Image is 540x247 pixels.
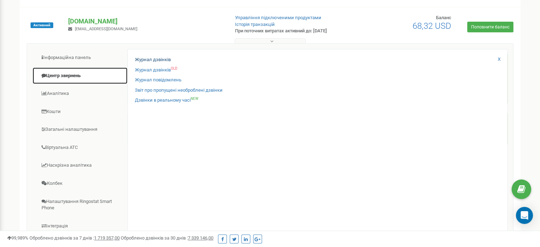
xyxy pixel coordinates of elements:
[191,97,198,101] sup: NEW
[32,49,128,66] a: Інформаційна панель
[498,56,501,63] a: X
[32,157,128,174] a: Наскрізна аналітика
[413,21,451,31] span: 68,32 USD
[75,27,137,31] span: [EMAIL_ADDRESS][DOMAIN_NAME]
[235,28,349,34] p: При поточних витратах активний до: [DATE]
[436,15,451,20] span: Баланс
[188,235,213,241] u: 7 339 146,00
[121,235,213,241] span: Оброблено дзвінків за 30 днів :
[135,57,171,63] a: Журнал дзвінків
[135,97,198,104] a: Дзвінки в реальному часіNEW
[235,15,321,20] a: Управління підключеними продуктами
[32,218,128,235] a: Інтеграція
[32,175,128,192] a: Колбек
[29,235,120,241] span: Оброблено дзвінків за 7 днів :
[235,22,275,27] a: Історія транзакцій
[135,77,181,84] a: Журнал повідомлень
[68,17,223,26] p: [DOMAIN_NAME]
[32,67,128,85] a: Центр звернень
[31,22,53,28] span: Активний
[516,207,533,224] div: Open Intercom Messenger
[32,193,128,217] a: Налаштування Ringostat Smart Phone
[135,87,223,94] a: Звіт про пропущені необроблені дзвінки
[467,22,513,32] a: Поповнити баланс
[94,235,120,241] u: 1 719 357,00
[171,66,177,70] sup: OLD
[32,139,128,156] a: Віртуальна АТС
[32,85,128,102] a: Аналiтика
[7,235,28,241] span: 99,989%
[32,121,128,138] a: Загальні налаштування
[135,67,177,74] a: Журнал дзвінківOLD
[32,103,128,120] a: Кошти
